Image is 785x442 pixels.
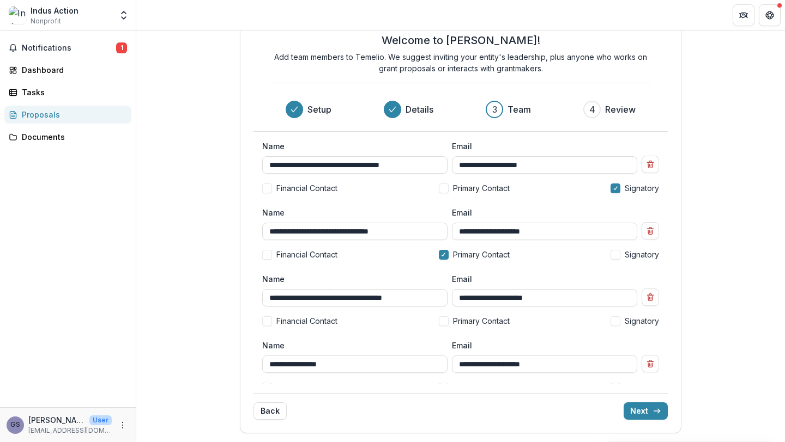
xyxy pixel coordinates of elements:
h3: Details [406,103,433,116]
a: Documents [4,128,131,146]
h2: Welcome to [PERSON_NAME]! [382,34,540,47]
a: Dashboard [4,61,131,79]
div: Tasks [22,87,123,98]
span: Financial Contact [276,249,337,260]
p: Add team members to Temelio. We suggest inviting your entity's leadership, plus anyone who works ... [270,51,651,74]
h3: Review [605,103,636,116]
div: Progress [286,101,636,118]
button: Open entity switcher [116,4,131,26]
button: Get Help [759,4,781,26]
label: Name [262,140,441,152]
span: Primary Contact [453,382,510,393]
div: 3 [492,103,497,116]
div: Gautam Sood [10,421,20,428]
div: Documents [22,131,123,143]
label: Email [452,273,631,285]
button: Notifications1 [4,39,131,57]
img: Indus Action [9,7,26,24]
p: [EMAIL_ADDRESS][DOMAIN_NAME] [28,426,112,435]
a: Tasks [4,83,131,101]
span: Primary Contact [453,182,510,194]
p: [PERSON_NAME] [28,414,85,426]
label: Name [262,273,441,285]
button: Remove team member [642,355,659,372]
h3: Setup [307,103,331,116]
span: Signatory [625,315,659,327]
div: Proposals [22,109,123,120]
div: Indus Action [31,5,78,16]
span: Primary Contact [453,249,510,260]
span: Financial Contact [276,382,337,393]
span: Primary Contact [453,315,510,327]
label: Email [452,340,631,351]
button: Remove team member [642,222,659,240]
span: Signatory [625,382,659,393]
button: Remove team member [642,156,659,173]
h3: Team [508,103,531,116]
label: Email [452,207,631,218]
a: Proposals [4,106,131,124]
label: Name [262,207,441,218]
label: Name [262,340,441,351]
span: Nonprofit [31,16,61,26]
div: Dashboard [22,64,123,76]
button: Next [624,402,668,420]
p: User [89,415,112,425]
div: 4 [589,103,595,116]
span: Financial Contact [276,315,337,327]
span: Financial Contact [276,182,337,194]
button: More [116,419,129,432]
label: Email [452,140,631,152]
button: Partners [733,4,754,26]
span: Notifications [22,44,116,53]
span: 1 [116,42,127,53]
span: Signatory [625,182,659,194]
button: Remove team member [642,288,659,306]
button: Back [253,402,287,420]
span: Signatory [625,249,659,260]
